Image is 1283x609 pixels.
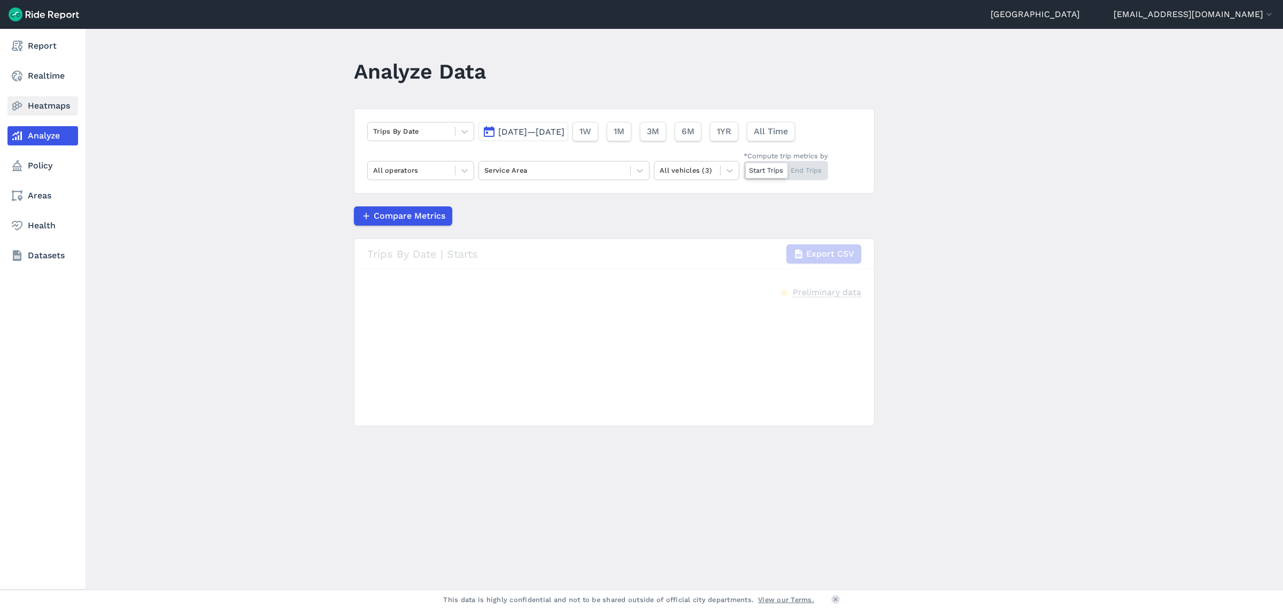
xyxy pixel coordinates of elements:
[675,122,701,141] button: 6M
[682,125,694,138] span: 6M
[1114,8,1274,21] button: [EMAIL_ADDRESS][DOMAIN_NAME]
[7,186,78,205] a: Areas
[498,127,565,137] span: [DATE]—[DATE]
[374,210,445,222] span: Compare Metrics
[7,66,78,86] a: Realtime
[7,156,78,175] a: Policy
[747,122,795,141] button: All Time
[640,122,666,141] button: 3M
[478,122,568,141] button: [DATE]—[DATE]
[7,36,78,56] a: Report
[717,125,731,138] span: 1YR
[991,8,1080,21] a: [GEOGRAPHIC_DATA]
[354,239,874,426] div: loading
[607,122,631,141] button: 1M
[7,96,78,115] a: Heatmaps
[647,125,659,138] span: 3M
[7,246,78,265] a: Datasets
[354,206,452,226] button: Compare Metrics
[710,122,738,141] button: 1YR
[614,125,624,138] span: 1M
[573,122,598,141] button: 1W
[7,126,78,145] a: Analyze
[754,125,788,138] span: All Time
[7,216,78,235] a: Health
[354,57,486,86] h1: Analyze Data
[758,595,814,605] a: View our Terms.
[744,151,828,161] div: *Compute trip metrics by
[579,125,591,138] span: 1W
[9,7,79,21] img: Ride Report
